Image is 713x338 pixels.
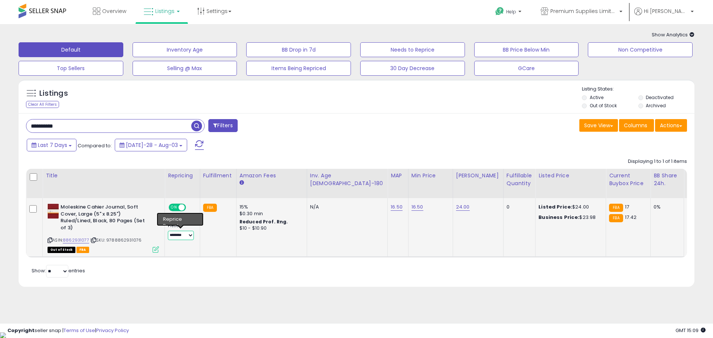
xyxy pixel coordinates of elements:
[90,237,141,243] span: | SKU: 9788862931076
[7,327,129,334] div: seller snap | |
[625,214,637,221] span: 17.42
[39,88,68,99] h5: Listings
[411,172,450,180] div: Min Price
[240,204,301,210] div: 15%
[538,214,600,221] div: $23.98
[76,247,89,253] span: FBA
[203,172,233,180] div: Fulfillment
[32,267,85,274] span: Show: entries
[360,61,465,76] button: 30 Day Decrease
[19,61,123,76] button: Top Sellers
[310,204,382,210] div: N/A
[7,327,35,334] strong: Copyright
[538,203,572,210] b: Listed Price:
[675,327,706,334] span: 2025-08-11 15:09 GMT
[550,7,617,15] span: Premium Supplies Limited
[590,102,617,109] label: Out of Stock
[654,172,681,187] div: BB Share 24h.
[538,204,600,210] div: $24.00
[609,204,623,212] small: FBA
[652,31,694,38] span: Show Analytics
[391,203,403,211] a: 16.50
[240,180,244,186] small: Amazon Fees.
[628,158,687,165] div: Displaying 1 to 1 of 1 items
[169,204,179,211] span: ON
[609,214,623,222] small: FBA
[168,223,194,240] div: Preset:
[625,203,629,210] span: 17
[185,204,197,211] span: OFF
[240,219,288,225] b: Reduced Prof. Rng.
[474,61,579,76] button: GCare
[240,225,301,232] div: $10 - $10.90
[46,172,162,180] div: Title
[102,7,126,15] span: Overview
[26,101,59,108] div: Clear All Filters
[360,42,465,57] button: Needs to Reprice
[538,214,579,221] b: Business Price:
[27,139,76,151] button: Last 7 Days
[168,215,194,222] div: Win BuyBox
[133,42,237,57] button: Inventory Age
[19,42,123,57] button: Default
[48,247,75,253] span: All listings that are currently out of stock and unavailable for purchase on Amazon
[538,172,603,180] div: Listed Price
[646,94,674,101] label: Deactivated
[240,172,304,180] div: Amazon Fees
[609,172,647,187] div: Current Buybox Price
[456,172,500,180] div: [PERSON_NAME]
[240,210,301,217] div: $0.30 min
[246,61,351,76] button: Items Being Repriced
[246,42,351,57] button: BB Drop in 7d
[582,86,694,93] p: Listing States:
[634,7,694,24] a: Hi [PERSON_NAME]
[63,237,89,243] a: 8862931077
[495,7,504,16] i: Get Help
[579,119,618,132] button: Save View
[126,141,178,149] span: [DATE]-28 - Aug-03
[654,204,678,210] div: 0%
[655,119,687,132] button: Actions
[115,139,187,151] button: [DATE]-28 - Aug-03
[391,172,405,180] div: MAP
[203,204,217,212] small: FBA
[78,142,112,149] span: Compared to:
[208,119,237,132] button: Filters
[61,204,151,233] b: Moleskine Cahier Journal, Soft Cover, Large (5" x 8.25") Ruled/Lined, Black, 80 Pages (Set of 3)
[474,42,579,57] button: BB Price Below Min
[456,203,470,211] a: 24.00
[507,172,532,187] div: Fulfillable Quantity
[411,203,423,211] a: 16.50
[644,7,688,15] span: Hi [PERSON_NAME]
[624,122,647,129] span: Columns
[38,141,67,149] span: Last 7 Days
[48,204,59,219] img: 31vZsoS3+iL._SL40_.jpg
[590,94,603,101] label: Active
[646,102,666,109] label: Archived
[507,204,530,210] div: 0
[155,7,175,15] span: Listings
[619,119,654,132] button: Columns
[489,1,529,24] a: Help
[96,327,129,334] a: Privacy Policy
[168,172,197,180] div: Repricing
[133,61,237,76] button: Selling @ Max
[48,204,159,252] div: ASIN:
[310,172,384,187] div: Inv. Age [DEMOGRAPHIC_DATA]-180
[506,9,516,15] span: Help
[588,42,693,57] button: Non Competitive
[64,327,95,334] a: Terms of Use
